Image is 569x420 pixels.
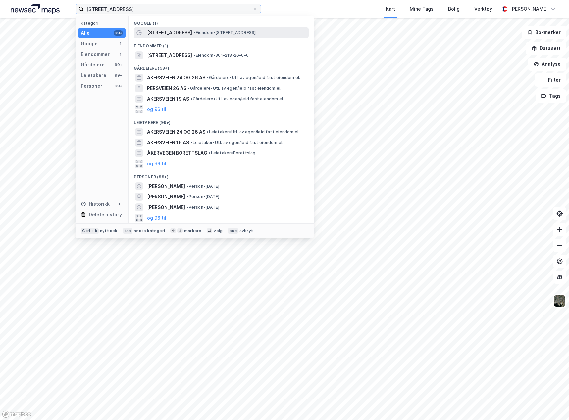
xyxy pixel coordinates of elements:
[114,83,123,89] div: 99+
[228,228,238,234] div: esc
[81,21,126,26] div: Kategori
[81,200,110,208] div: Historikk
[129,38,314,50] div: Eiendommer (1)
[118,201,123,207] div: 0
[147,128,205,136] span: AKERSVEIEN 24 OG 26 AS
[239,228,253,233] div: avbryt
[526,42,566,55] button: Datasett
[147,149,207,157] span: ÅKERVEGEN BORETTSLAG
[536,388,569,420] div: Kontrollprogram for chat
[81,82,102,90] div: Personer
[186,194,219,199] span: Person • [DATE]
[2,410,31,418] a: Mapbox homepage
[190,96,284,102] span: Gårdeiere • Utl. av egen/leid fast eiendom el.
[522,26,566,39] button: Bokmerker
[186,184,188,189] span: •
[147,84,186,92] span: PERSVEIEN 26 AS
[188,86,190,91] span: •
[186,205,188,210] span: •
[147,160,166,168] button: og 96 til
[81,40,98,48] div: Google
[214,228,223,233] div: velg
[129,16,314,27] div: Google (1)
[190,140,283,145] span: Leietaker • Utl. av egen/leid fast eiendom el.
[100,228,118,233] div: nytt søk
[114,62,123,67] div: 99+
[147,214,166,222] button: og 96 til
[448,5,460,13] div: Bolig
[536,89,566,103] button: Tags
[386,5,395,13] div: Kart
[147,139,189,147] span: AKERSVEIEN 19 AS
[207,129,209,134] span: •
[193,30,195,35] span: •
[114,73,123,78] div: 99+
[190,96,192,101] span: •
[188,86,281,91] span: Gårdeiere • Utl. av egen/leid fast eiendom el.
[147,203,185,211] span: [PERSON_NAME]
[129,115,314,127] div: Leietakere (99+)
[147,51,192,59] span: [STREET_ADDRESS]
[510,5,548,13] div: [PERSON_NAME]
[209,150,255,156] span: Leietaker • Borettslag
[134,228,165,233] div: neste kategori
[81,71,106,79] div: Leietakere
[147,105,166,113] button: og 96 til
[129,61,314,72] div: Gårdeiere (99+)
[186,194,188,199] span: •
[11,4,60,14] img: logo.a4113a55bc3d86da70a041830d287a7e.svg
[89,211,122,219] div: Delete history
[536,388,569,420] iframe: Chat Widget
[186,184,219,189] span: Person • [DATE]
[147,182,185,190] span: [PERSON_NAME]
[118,52,123,57] div: 1
[147,193,185,201] span: [PERSON_NAME]
[207,129,299,135] span: Leietaker • Utl. av egen/leid fast eiendom el.
[528,58,566,71] button: Analyse
[209,150,211,155] span: •
[474,5,492,13] div: Verktøy
[84,4,253,14] input: Søk på adresse, matrikkel, gårdeiere, leietakere eller personer
[81,29,90,37] div: Alle
[193,53,249,58] span: Eiendom • 301-218-26-0-0
[193,30,256,35] span: Eiendom • [STREET_ADDRESS]
[118,41,123,46] div: 1
[553,295,566,307] img: 9k=
[114,30,123,36] div: 99+
[147,29,192,37] span: [STREET_ADDRESS]
[207,75,300,80] span: Gårdeiere • Utl. av egen/leid fast eiendom el.
[184,228,201,233] div: markere
[81,61,105,69] div: Gårdeiere
[410,5,434,13] div: Mine Tags
[193,53,195,58] span: •
[207,75,209,80] span: •
[129,169,314,181] div: Personer (99+)
[147,74,205,82] span: AKERSVEIEN 24 OG 26 AS
[123,228,133,234] div: tab
[147,95,189,103] span: AKERSVEIEN 19 AS
[190,140,192,145] span: •
[186,205,219,210] span: Person • [DATE]
[535,73,566,87] button: Filter
[81,228,99,234] div: Ctrl + k
[81,50,110,58] div: Eiendommer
